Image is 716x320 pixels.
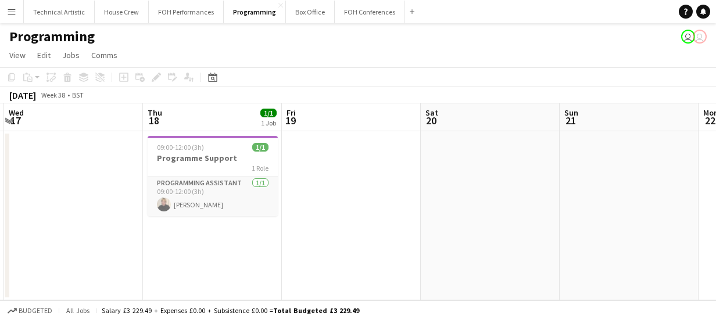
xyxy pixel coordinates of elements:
button: House Crew [95,1,149,23]
span: Comms [91,50,117,60]
button: FOH Performances [149,1,224,23]
button: FOH Conferences [335,1,405,23]
a: View [5,48,30,63]
h1: Programming [9,28,95,45]
button: Box Office [286,1,335,23]
button: Programming [224,1,286,23]
span: Total Budgeted £3 229.49 [273,306,359,315]
span: Edit [37,50,51,60]
div: Salary £3 229.49 + Expenses £0.00 + Subsistence £0.00 = [102,306,359,315]
span: View [9,50,26,60]
span: All jobs [64,306,92,315]
app-user-avatar: Liveforce Admin [681,30,695,44]
button: Budgeted [6,304,54,317]
span: Week 38 [38,91,67,99]
span: Jobs [62,50,80,60]
span: Budgeted [19,307,52,315]
a: Jobs [58,48,84,63]
a: Edit [33,48,55,63]
a: Comms [87,48,122,63]
app-user-avatar: Liveforce Admin [693,30,707,44]
button: Technical Artistic [24,1,95,23]
div: [DATE] [9,89,36,101]
div: BST [72,91,84,99]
